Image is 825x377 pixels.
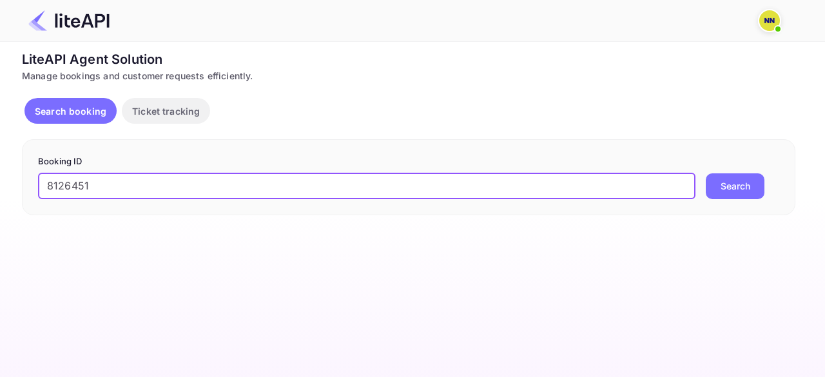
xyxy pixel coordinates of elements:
button: Search [706,173,764,199]
input: Enter Booking ID (e.g., 63782194) [38,173,695,199]
img: LiteAPI Logo [28,10,110,31]
p: Ticket tracking [132,104,200,118]
img: N/A N/A [759,10,780,31]
div: LiteAPI Agent Solution [22,50,795,69]
div: Manage bookings and customer requests efficiently. [22,69,795,82]
p: Search booking [35,104,106,118]
p: Booking ID [38,155,779,168]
